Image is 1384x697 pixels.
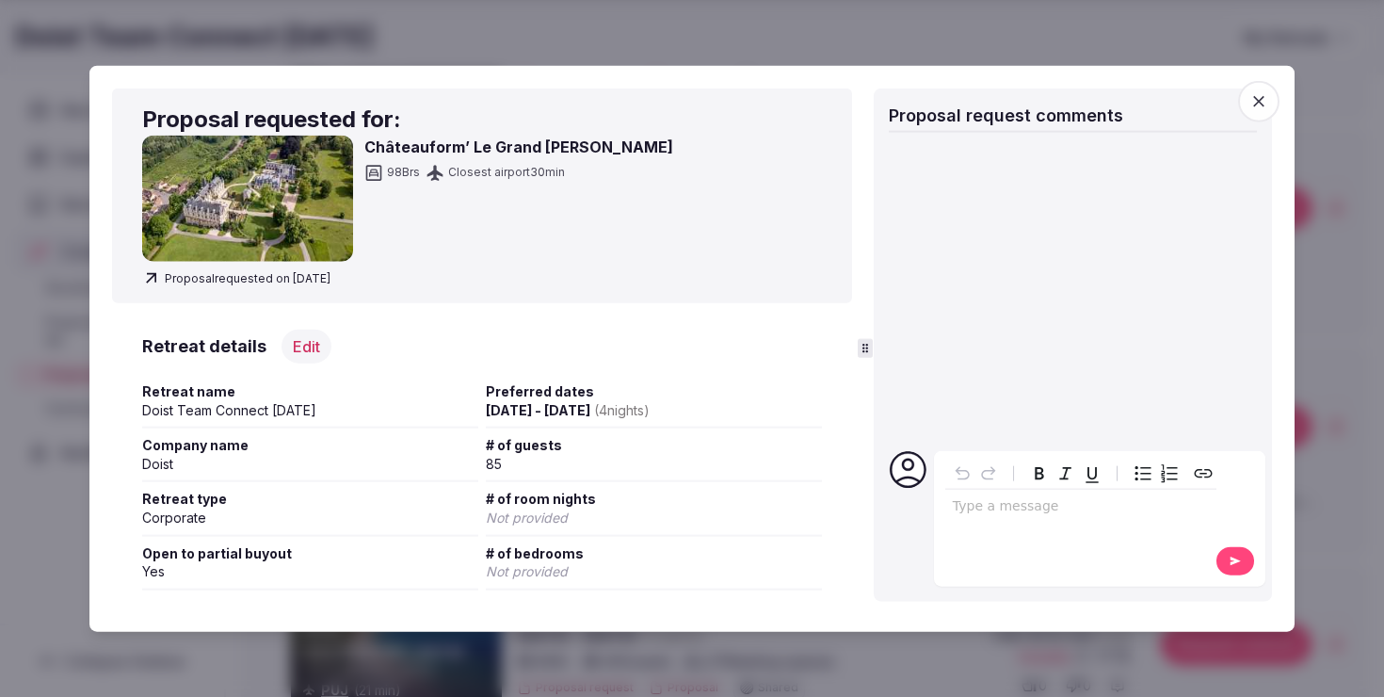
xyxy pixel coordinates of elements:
div: Doist Team Connect [DATE] [142,400,478,419]
span: Retreat name [142,382,478,401]
button: Bold [1026,460,1053,486]
span: [DATE] - [DATE] [486,401,650,417]
button: Bulleted list [1130,460,1156,486]
span: Not provided [486,510,568,526]
button: Numbered list [1156,460,1183,486]
span: # of bedrooms [486,543,822,562]
div: toggle group [1130,460,1183,486]
button: Underline [1079,460,1105,486]
span: Proposal request comments [889,105,1123,125]
span: Proposal requested on [DATE] [142,269,330,288]
div: Doist [142,454,478,473]
div: editable markdown [945,489,1216,527]
span: # of room nights [486,490,822,509]
div: 85 [486,454,822,473]
button: Create link [1190,460,1216,486]
img: Châteauform’ Le Grand Mello [142,135,353,261]
span: ( 4 night s ) [594,401,650,417]
div: Corporate [142,509,478,527]
h3: Retreat details [142,334,266,358]
h3: Châteauform’ Le Grand [PERSON_NAME] [364,135,673,157]
button: Edit [282,330,331,364]
span: # of guests [486,436,822,455]
span: Retreat type [142,490,478,509]
span: Not provided [486,563,568,579]
span: Company name [142,436,478,455]
button: Italic [1053,460,1079,486]
span: Open to partial buyout [142,543,478,562]
h2: Proposal requested for: [142,104,822,136]
span: Closest airport 30 min [448,165,565,181]
div: Yes [142,562,478,581]
span: Preferred dates [486,382,822,401]
span: 98 Brs [387,165,420,181]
